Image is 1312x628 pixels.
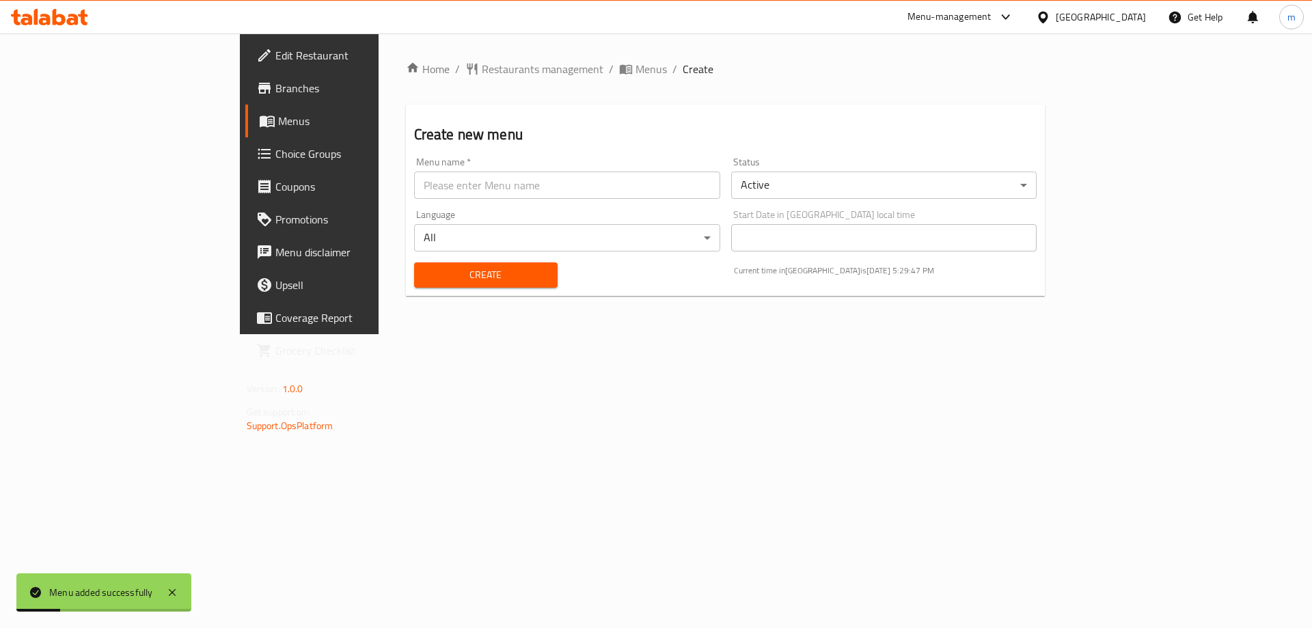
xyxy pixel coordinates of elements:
[414,172,720,199] input: Please enter Menu name
[247,417,333,435] a: Support.OpsPlatform
[275,211,448,228] span: Promotions
[619,61,667,77] a: Menus
[635,61,667,77] span: Menus
[275,47,448,64] span: Edit Restaurant
[731,172,1037,199] div: Active
[734,264,1037,277] p: Current time in [GEOGRAPHIC_DATA] is [DATE] 5:29:47 PM
[275,277,448,293] span: Upsell
[245,203,459,236] a: Promotions
[245,137,459,170] a: Choice Groups
[414,224,720,251] div: All
[245,39,459,72] a: Edit Restaurant
[275,178,448,195] span: Coupons
[282,380,303,398] span: 1.0.0
[1056,10,1146,25] div: [GEOGRAPHIC_DATA]
[247,403,310,421] span: Get support on:
[425,267,547,284] span: Create
[414,262,558,288] button: Create
[482,61,603,77] span: Restaurants management
[245,72,459,105] a: Branches
[672,61,677,77] li: /
[245,269,459,301] a: Upsell
[245,170,459,203] a: Coupons
[49,585,153,600] div: Menu added successfully
[406,61,1045,77] nav: breadcrumb
[275,146,448,162] span: Choice Groups
[245,301,459,334] a: Coverage Report
[245,236,459,269] a: Menu disclaimer
[275,80,448,96] span: Branches
[275,310,448,326] span: Coverage Report
[465,61,603,77] a: Restaurants management
[609,61,614,77] li: /
[247,380,280,398] span: Version:
[907,9,992,25] div: Menu-management
[245,105,459,137] a: Menus
[278,113,448,129] span: Menus
[1287,10,1296,25] span: m
[275,244,448,260] span: Menu disclaimer
[245,334,459,367] a: Grocery Checklist
[275,342,448,359] span: Grocery Checklist
[414,124,1037,145] h2: Create new menu
[683,61,713,77] span: Create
